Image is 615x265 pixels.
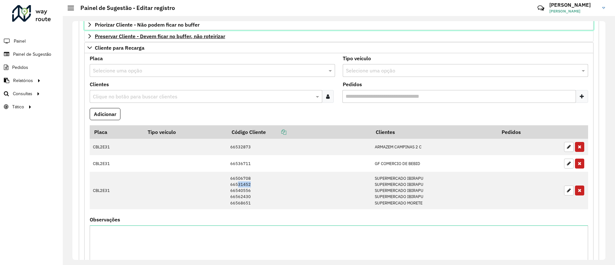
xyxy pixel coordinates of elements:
[90,155,143,172] td: CBL2E31
[90,172,143,209] td: CBL2E31
[549,8,597,14] span: [PERSON_NAME]
[371,155,497,172] td: GF COMERCIO DE BEBID
[13,51,51,58] span: Painel de Sugestão
[90,139,143,155] td: CBL2E31
[497,125,561,139] th: Pedidos
[266,129,286,135] a: Copiar
[95,45,144,50] span: Cliente para Recarga
[84,19,594,30] a: Priorizar Cliente - Não podem ficar no buffer
[74,4,175,12] h2: Painel de Sugestão - Editar registro
[14,38,26,45] span: Painel
[343,54,371,62] label: Tipo veículo
[90,125,143,139] th: Placa
[84,42,594,53] a: Cliente para Recarga
[90,80,109,88] label: Clientes
[227,172,371,209] td: 66506708 66531452 66540556 66562430 66568651
[12,104,24,110] span: Tático
[95,22,200,27] span: Priorizar Cliente - Não podem ficar no buffer
[95,34,225,39] span: Preservar Cliente - Devem ficar no buffer, não roteirizar
[227,125,371,139] th: Código Cliente
[371,139,497,155] td: ARMAZEM CAMPINAS 2 C
[12,64,28,71] span: Pedidos
[84,31,594,42] a: Preservar Cliente - Devem ficar no buffer, não roteirizar
[371,125,497,139] th: Clientes
[343,80,362,88] label: Pedidos
[13,77,33,84] span: Relatórios
[90,54,103,62] label: Placa
[90,108,120,120] button: Adicionar
[227,139,371,155] td: 66532873
[13,90,32,97] span: Consultas
[534,1,548,15] a: Contato Rápido
[371,172,497,209] td: SUPERMERCADO IBIRAPU SUPERMERCADO IBIRAPU SUPERMERCADO IBIRAPU SUPERMERCADO IBIRAPU SUPERMERCADO ...
[227,155,371,172] td: 66536711
[549,2,597,8] h3: [PERSON_NAME]
[143,125,227,139] th: Tipo veículo
[90,216,120,223] label: Observações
